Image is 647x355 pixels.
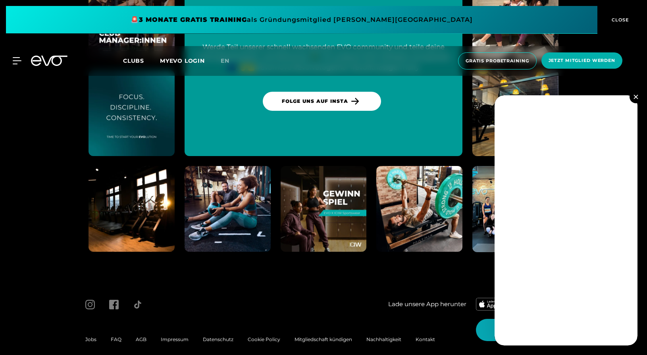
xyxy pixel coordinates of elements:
[160,57,205,64] a: MYEVO LOGIN
[123,57,144,64] span: Clubs
[549,57,615,64] span: Jetzt Mitglied werden
[263,92,381,111] a: FOLGE UNS AUF INSTA
[466,58,529,64] span: Gratis Probetraining
[597,6,641,34] button: CLOSE
[248,336,280,342] a: Cookie Policy
[416,336,435,342] a: Kontakt
[85,336,96,342] a: Jobs
[123,57,160,64] a: Clubs
[388,300,466,309] span: Lade unsere App herunter
[203,336,233,342] a: Datenschutz
[282,98,348,105] span: FOLGE UNS AUF INSTA
[111,336,121,342] a: FAQ
[472,166,558,252] img: evofitness instagram
[295,336,352,342] a: Mitgliedschaft kündigen
[456,52,539,69] a: Gratis Probetraining
[476,298,514,311] img: evofitness app
[634,95,638,99] img: close.svg
[476,319,631,341] button: Hallo Athlet! Was möchtest du tun?
[472,70,558,156] img: evofitness instagram
[221,57,229,64] span: en
[539,52,625,69] a: Jetzt Mitglied werden
[89,70,175,156] img: evofitness instagram
[366,336,401,342] a: Nachhaltigkeit
[281,166,367,252] img: evofitness instagram
[185,166,271,252] img: evofitness instagram
[376,166,462,252] img: evofitness instagram
[161,336,189,342] a: Impressum
[610,16,629,23] span: CLOSE
[221,56,239,66] a: en
[136,336,146,342] a: AGB
[89,166,175,252] img: evofitness instagram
